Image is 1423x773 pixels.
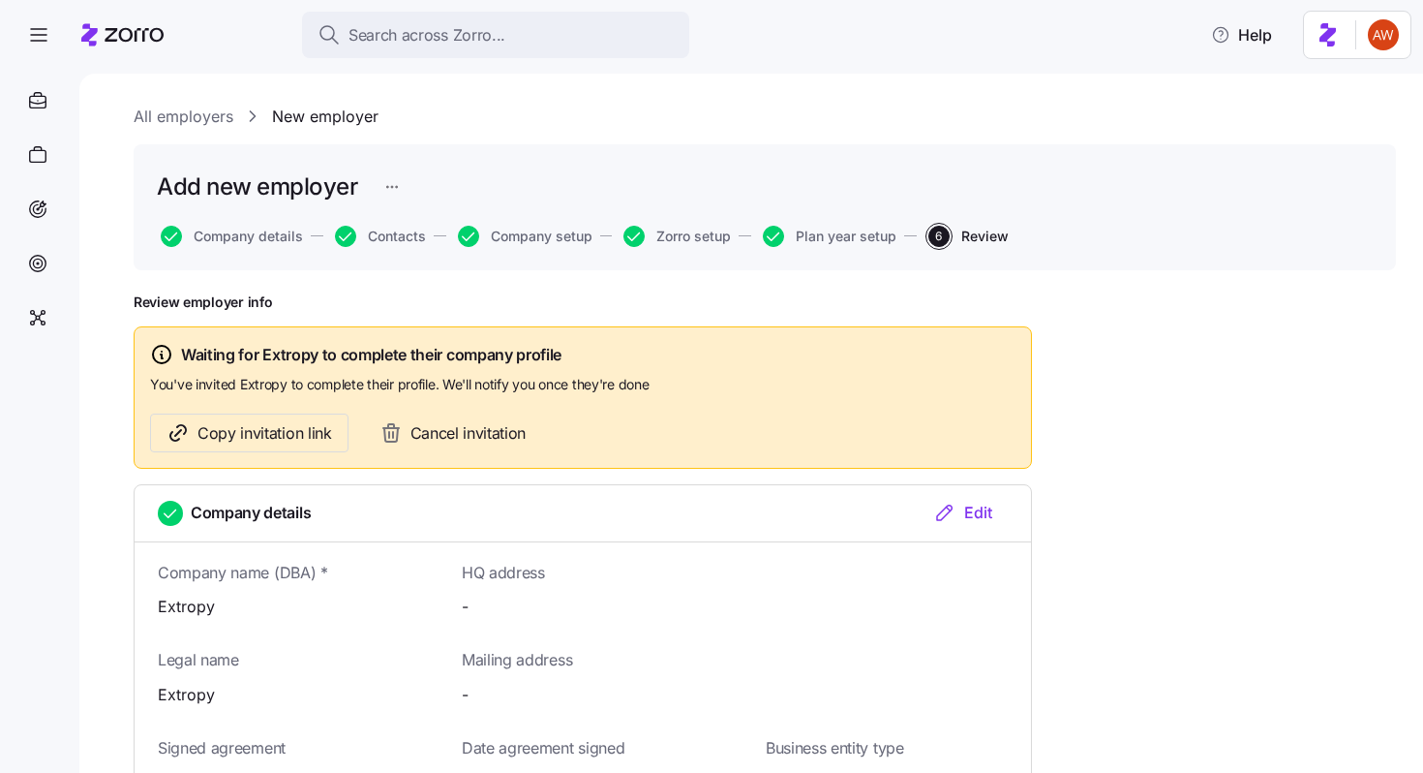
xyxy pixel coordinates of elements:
a: All employers [134,105,233,129]
button: Company details [161,226,303,247]
button: Copy invitation link [150,414,348,452]
span: Review [961,230,1009,243]
span: You've invited Extropy to complete their profile. We'll notify you once they're done [150,375,1015,394]
span: Business entity type [766,736,904,760]
a: New employer [272,105,378,129]
span: Company setup [491,230,592,243]
span: Copy invitation link [197,421,332,446]
button: Cancel invitation [364,416,542,451]
span: Help [1211,23,1272,46]
span: - [462,683,1031,707]
span: Mailing address [462,648,572,672]
button: Contacts [335,226,426,247]
div: Edit [933,501,992,524]
span: Company details [194,230,303,243]
button: Help [1196,15,1287,54]
a: 6Review [924,226,1009,247]
button: Company setup [458,226,592,247]
span: Plan year setup [796,230,896,243]
button: Zorro setup [623,226,731,247]
span: Cancel invitation [410,421,527,446]
span: Waiting for Extropy to complete their company profile [181,343,561,367]
a: Zorro setup [620,226,731,247]
a: Company details [157,226,303,247]
span: Extropy [158,683,423,707]
span: Date agreement signed [462,736,624,760]
button: Plan year setup [763,226,896,247]
button: 6Review [928,226,1009,247]
span: 6 [928,226,950,247]
button: Search across Zorro... [302,12,689,58]
span: HQ address [462,561,545,585]
a: Company setup [454,226,592,247]
span: Contacts [368,230,426,243]
span: - [462,595,1031,619]
span: Signed agreement [158,736,286,760]
span: Company name (DBA) * [158,561,328,585]
span: Extropy [158,595,423,619]
a: Plan year setup [759,226,896,247]
a: Contacts [331,226,426,247]
span: Zorro setup [656,230,731,243]
span: Legal name [158,648,239,672]
span: Search across Zorro... [348,23,505,47]
button: Edit [918,501,1008,524]
h1: Add new employer [157,171,357,201]
h1: Review employer info [134,294,1032,311]
span: Company details [191,501,311,525]
img: 3c671664b44671044fa8929adf5007c6 [1368,19,1399,50]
